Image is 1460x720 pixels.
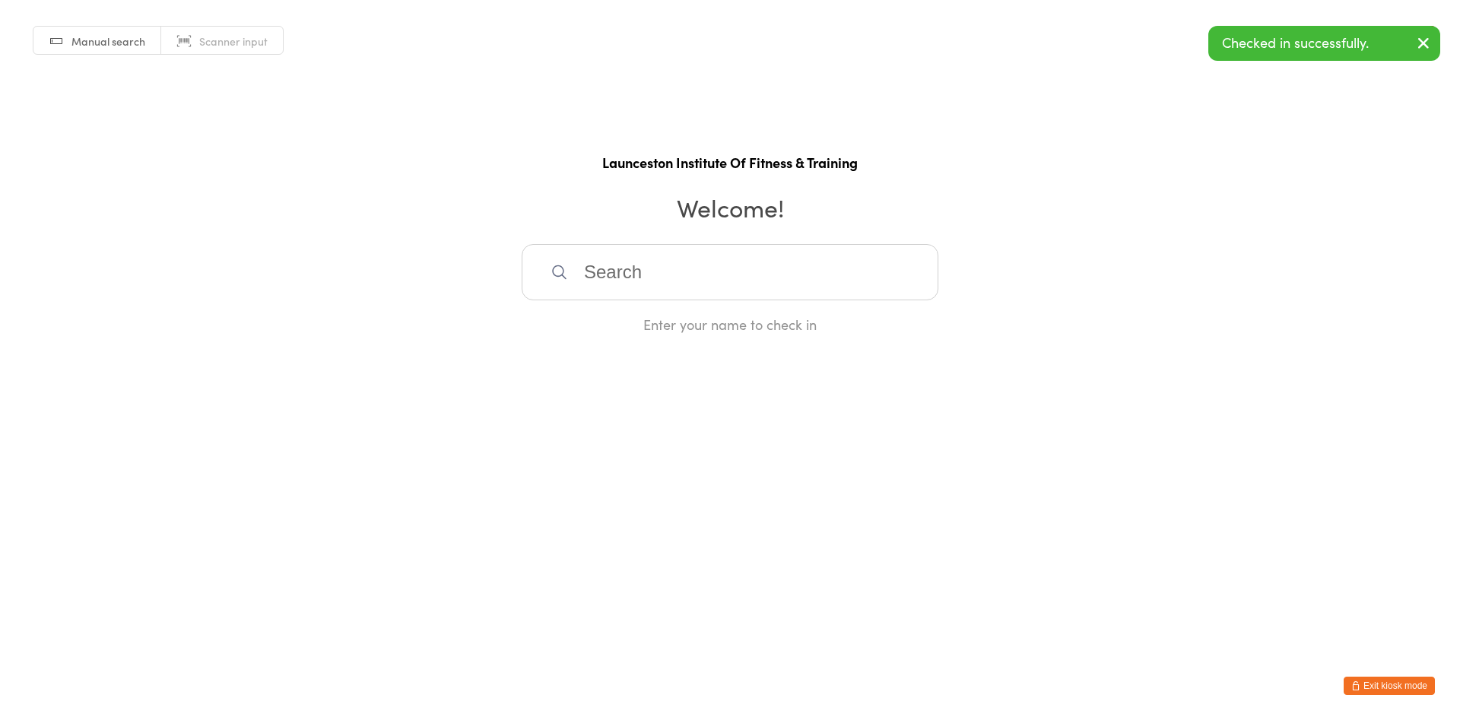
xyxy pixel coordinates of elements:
[1208,26,1440,61] div: Checked in successfully.
[71,33,145,49] span: Manual search
[522,244,938,300] input: Search
[15,153,1445,172] h1: Launceston Institute Of Fitness & Training
[1344,677,1435,695] button: Exit kiosk mode
[15,190,1445,224] h2: Welcome!
[199,33,268,49] span: Scanner input
[522,315,938,334] div: Enter your name to check in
